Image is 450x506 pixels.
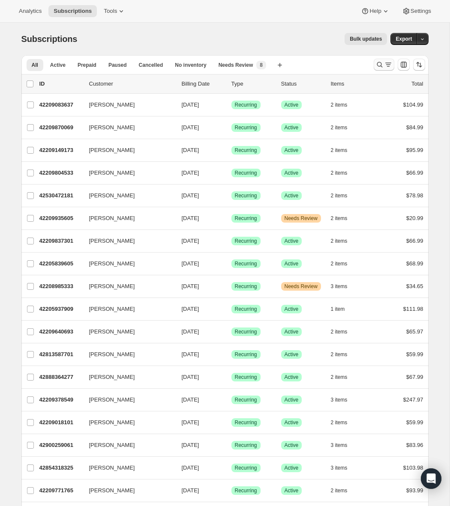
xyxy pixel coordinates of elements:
p: 42209837301 [39,237,82,245]
div: 42854318325[PERSON_NAME][DATE]SuccessRecurringSuccessActive3 items$103.98 [39,462,423,474]
span: Active [285,101,299,108]
span: Active [285,192,299,199]
span: Active [285,351,299,358]
div: 42209018101[PERSON_NAME][DATE]SuccessRecurringSuccessActive2 items$59.99 [39,417,423,429]
span: Active [285,442,299,449]
span: Subscriptions [21,34,78,44]
button: 2 items [331,190,357,202]
span: 3 items [331,283,348,290]
span: [PERSON_NAME] [89,486,135,495]
button: Subscriptions [48,5,97,17]
span: [PERSON_NAME] [89,214,135,223]
button: [PERSON_NAME] [84,461,170,475]
span: $59.99 [406,351,423,357]
p: 42209870069 [39,123,82,132]
span: Recurring [235,192,257,199]
div: 42209837301[PERSON_NAME][DATE]SuccessRecurringSuccessActive2 items$66.99 [39,235,423,247]
span: $59.99 [406,419,423,426]
span: [DATE] [182,283,199,289]
p: 42205937909 [39,305,82,313]
button: 1 item [331,303,354,315]
span: Paused [108,62,127,68]
span: [DATE] [182,192,199,199]
span: 2 items [331,328,348,335]
p: 42900259061 [39,441,82,449]
span: [PERSON_NAME] [89,282,135,291]
span: [DATE] [182,487,199,494]
span: 2 items [331,124,348,131]
span: $93.99 [406,487,423,494]
span: [PERSON_NAME] [89,305,135,313]
span: Active [285,306,299,313]
p: 42209149173 [39,146,82,155]
span: $247.97 [403,396,423,403]
div: 42209083637[PERSON_NAME][DATE]SuccessRecurringSuccessActive2 items$104.99 [39,99,423,111]
button: [PERSON_NAME] [84,121,170,134]
p: ID [39,80,82,88]
span: Recurring [235,260,257,267]
span: Recurring [235,464,257,471]
span: 2 items [331,487,348,494]
span: Export [396,36,412,42]
span: 2 items [331,419,348,426]
span: Recurring [235,419,257,426]
span: 3 items [331,464,348,471]
button: Bulk updates [345,33,387,45]
div: 42209935605[PERSON_NAME][DATE]SuccessRecurringWarningNeeds Review2 items$20.99 [39,212,423,224]
button: 2 items [331,258,357,270]
span: [DATE] [182,101,199,108]
div: 42900259061[PERSON_NAME][DATE]SuccessRecurringSuccessActive3 items$83.96 [39,439,423,451]
span: Subscriptions [54,8,92,15]
span: Settings [411,8,431,15]
button: 2 items [331,99,357,111]
span: [DATE] [182,215,199,221]
div: 42530472181[PERSON_NAME][DATE]SuccessRecurringSuccessActive2 items$78.98 [39,190,423,202]
span: Tools [104,8,117,15]
span: 2 items [331,101,348,108]
button: [PERSON_NAME] [84,484,170,497]
span: [PERSON_NAME] [89,373,135,381]
span: Recurring [235,283,257,290]
span: $103.98 [403,464,423,471]
button: 3 items [331,280,357,292]
span: Prepaid [78,62,96,68]
span: 1 item [331,306,345,313]
button: [PERSON_NAME] [84,280,170,293]
span: Recurring [235,101,257,108]
span: 2 items [331,192,348,199]
span: [DATE] [182,442,199,448]
span: $67.99 [406,374,423,380]
span: Bulk updates [350,36,382,42]
span: [PERSON_NAME] [89,237,135,245]
button: 2 items [331,485,357,497]
button: 2 items [331,122,357,134]
span: [DATE] [182,351,199,357]
span: 2 items [331,260,348,267]
span: [DATE] [182,170,199,176]
span: Recurring [235,170,257,176]
span: Needs Review [285,215,318,222]
span: $95.99 [406,147,423,153]
button: Customize table column order and visibility [398,59,410,71]
p: Customer [89,80,175,88]
div: 42209804533[PERSON_NAME][DATE]SuccessRecurringSuccessActive2 items$66.99 [39,167,423,179]
p: 42208985333 [39,282,82,291]
span: Recurring [235,374,257,381]
p: Total [411,80,423,88]
span: Active [285,147,299,154]
button: [PERSON_NAME] [84,348,170,361]
span: Active [285,238,299,244]
span: Help [369,8,381,15]
span: [PERSON_NAME] [89,396,135,404]
span: Active [50,62,66,68]
span: [DATE] [182,260,199,267]
button: [PERSON_NAME] [84,98,170,112]
span: 3 items [331,442,348,449]
div: 42209640693[PERSON_NAME][DATE]SuccessRecurringSuccessActive2 items$65.97 [39,326,423,338]
div: Open Intercom Messenger [421,468,441,489]
span: [PERSON_NAME] [89,441,135,449]
span: Cancelled [139,62,163,68]
div: 42209771765[PERSON_NAME][DATE]SuccessRecurringSuccessActive2 items$93.99 [39,485,423,497]
button: Tools [99,5,131,17]
button: [PERSON_NAME] [84,211,170,225]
